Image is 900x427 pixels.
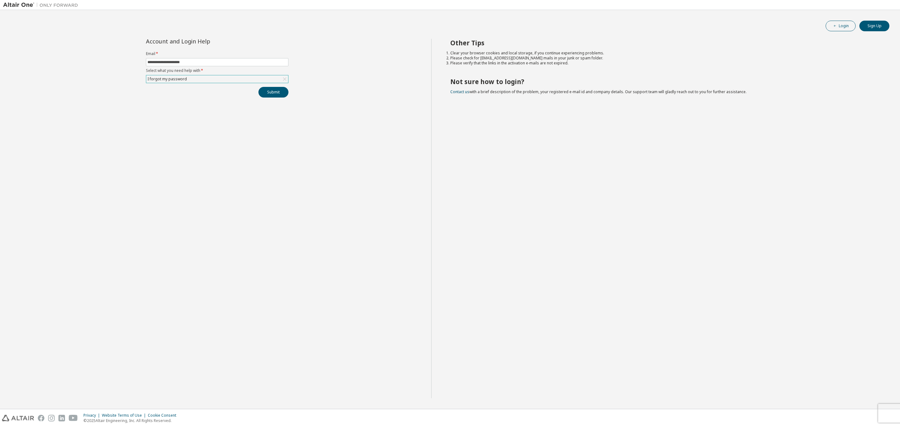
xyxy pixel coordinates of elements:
button: Submit [258,87,288,98]
h2: Not sure how to login? [450,78,878,86]
button: Sign Up [859,21,889,31]
div: Website Terms of Use [102,413,148,418]
div: I forgot my password [147,76,188,83]
div: Account and Login Help [146,39,260,44]
a: Contact us [450,89,469,94]
img: youtube.svg [69,415,78,421]
span: with a brief description of the problem, your registered e-mail id and company details. Our suppo... [450,89,747,94]
div: I forgot my password [146,75,288,83]
li: Please verify that the links in the activation e-mails are not expired. [450,61,878,66]
img: linkedin.svg [58,415,65,421]
div: Cookie Consent [148,413,180,418]
label: Select what you need help with [146,68,288,73]
label: Email [146,51,288,56]
img: facebook.svg [38,415,44,421]
img: Altair One [3,2,81,8]
h2: Other Tips [450,39,878,47]
button: Login [826,21,856,31]
li: Clear your browser cookies and local storage, if you continue experiencing problems. [450,51,878,56]
li: Please check for [EMAIL_ADDRESS][DOMAIN_NAME] mails in your junk or spam folder. [450,56,878,61]
img: altair_logo.svg [2,415,34,421]
img: instagram.svg [48,415,55,421]
div: Privacy [83,413,102,418]
p: © 2025 Altair Engineering, Inc. All Rights Reserved. [83,418,180,423]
